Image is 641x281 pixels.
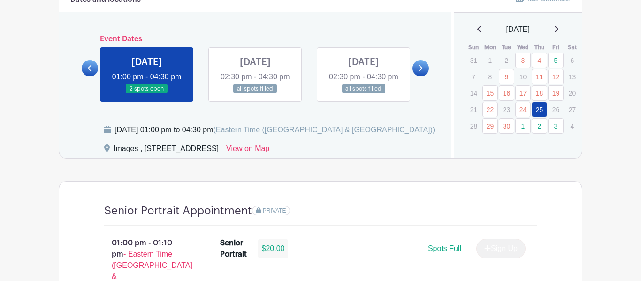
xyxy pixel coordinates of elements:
[466,102,481,117] p: 21
[428,244,461,252] span: Spots Full
[548,102,564,117] p: 26
[482,102,498,117] a: 22
[499,69,514,84] a: 9
[565,102,580,117] p: 27
[565,53,580,68] p: 6
[114,124,435,136] div: [DATE] 01:00 pm to 04:30 pm
[499,85,514,101] a: 16
[515,53,531,68] a: 3
[531,43,548,52] th: Thu
[515,69,531,84] p: 10
[565,86,580,100] p: 20
[564,43,580,52] th: Sat
[466,119,481,133] p: 28
[548,53,564,68] a: 5
[98,35,412,44] h6: Event Dates
[548,85,564,101] a: 19
[466,53,481,68] p: 31
[532,53,547,68] a: 4
[482,118,498,134] a: 29
[565,119,580,133] p: 4
[506,24,530,35] span: [DATE]
[532,85,547,101] a: 18
[515,102,531,117] a: 24
[532,69,547,84] a: 11
[532,102,547,117] a: 25
[466,69,481,84] p: 7
[114,143,219,158] div: Images , [STREET_ADDRESS]
[220,237,247,260] div: Senior Portrait
[548,69,564,84] a: 12
[515,118,531,134] a: 1
[258,239,289,258] div: $20.00
[104,204,252,218] h4: Senior Portrait Appointment
[548,43,564,52] th: Fri
[565,69,580,84] p: 13
[213,126,435,134] span: (Eastern Time ([GEOGRAPHIC_DATA] & [GEOGRAPHIC_DATA]))
[499,53,514,68] p: 2
[466,86,481,100] p: 14
[263,207,286,214] span: PRIVATE
[482,53,498,68] p: 1
[515,85,531,101] a: 17
[499,118,514,134] a: 30
[465,43,482,52] th: Sun
[482,43,498,52] th: Mon
[498,43,515,52] th: Tue
[499,102,514,117] p: 23
[548,118,564,134] a: 3
[515,43,531,52] th: Wed
[482,85,498,101] a: 15
[226,143,269,158] a: View on Map
[532,118,547,134] a: 2
[482,69,498,84] p: 8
